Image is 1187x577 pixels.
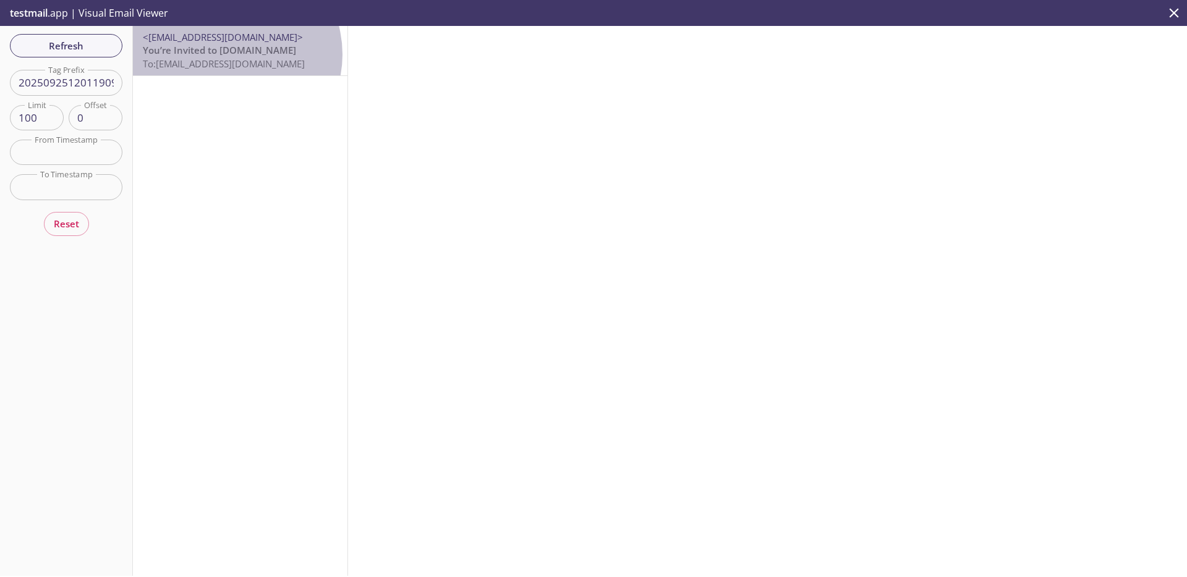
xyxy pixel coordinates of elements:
[143,44,296,56] span: You’re Invited to [DOMAIN_NAME]
[20,38,113,54] span: Refresh
[54,216,79,232] span: Reset
[10,34,122,57] button: Refresh
[133,26,347,76] nav: emails
[44,212,89,235] button: Reset
[10,6,48,20] span: testmail
[133,26,347,75] div: <[EMAIL_ADDRESS][DOMAIN_NAME]>You’re Invited to [DOMAIN_NAME]To:[EMAIL_ADDRESS][DOMAIN_NAME]
[143,31,303,43] span: <[EMAIL_ADDRESS][DOMAIN_NAME]>
[143,57,305,70] span: To: [EMAIL_ADDRESS][DOMAIN_NAME]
